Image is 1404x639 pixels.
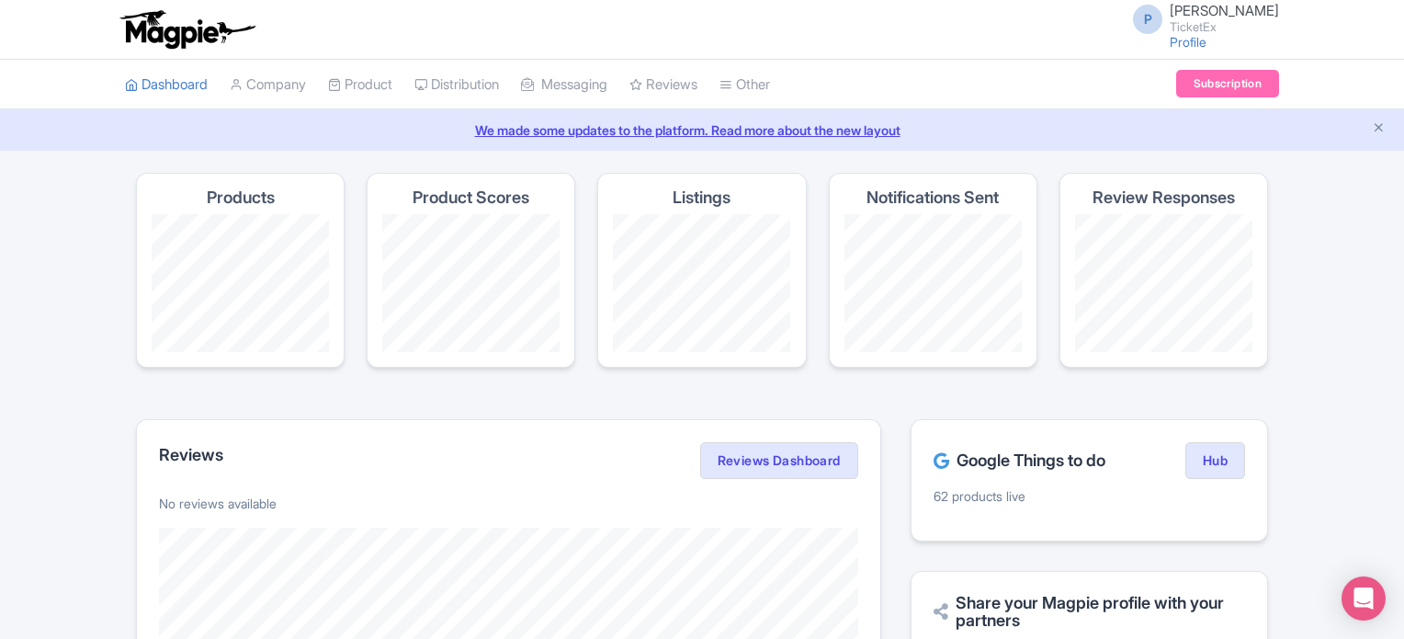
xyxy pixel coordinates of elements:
[414,60,499,110] a: Distribution
[159,446,223,464] h2: Reviews
[159,494,858,513] p: No reviews available
[866,188,999,207] h4: Notifications Sent
[230,60,306,110] a: Company
[934,451,1105,470] h2: Google Things to do
[1133,5,1162,34] span: P
[700,442,858,479] a: Reviews Dashboard
[719,60,770,110] a: Other
[11,120,1393,140] a: We made some updates to the platform. Read more about the new layout
[413,188,529,207] h4: Product Scores
[1093,188,1235,207] h4: Review Responses
[934,486,1245,506] p: 62 products live
[629,60,697,110] a: Reviews
[1170,2,1279,19] span: [PERSON_NAME]
[328,60,392,110] a: Product
[1342,576,1386,621] div: Open Intercom Messenger
[1176,70,1279,97] a: Subscription
[1372,119,1386,140] button: Close announcement
[116,9,258,50] img: logo-ab69f6fb50320c5b225c76a69d11143b.png
[125,60,208,110] a: Dashboard
[1170,34,1206,50] a: Profile
[207,188,275,207] h4: Products
[1122,4,1279,33] a: P [PERSON_NAME] TicketEx
[1185,442,1245,479] a: Hub
[521,60,607,110] a: Messaging
[934,594,1245,631] h2: Share your Magpie profile with your partners
[673,188,730,207] h4: Listings
[1170,21,1279,33] small: TicketEx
